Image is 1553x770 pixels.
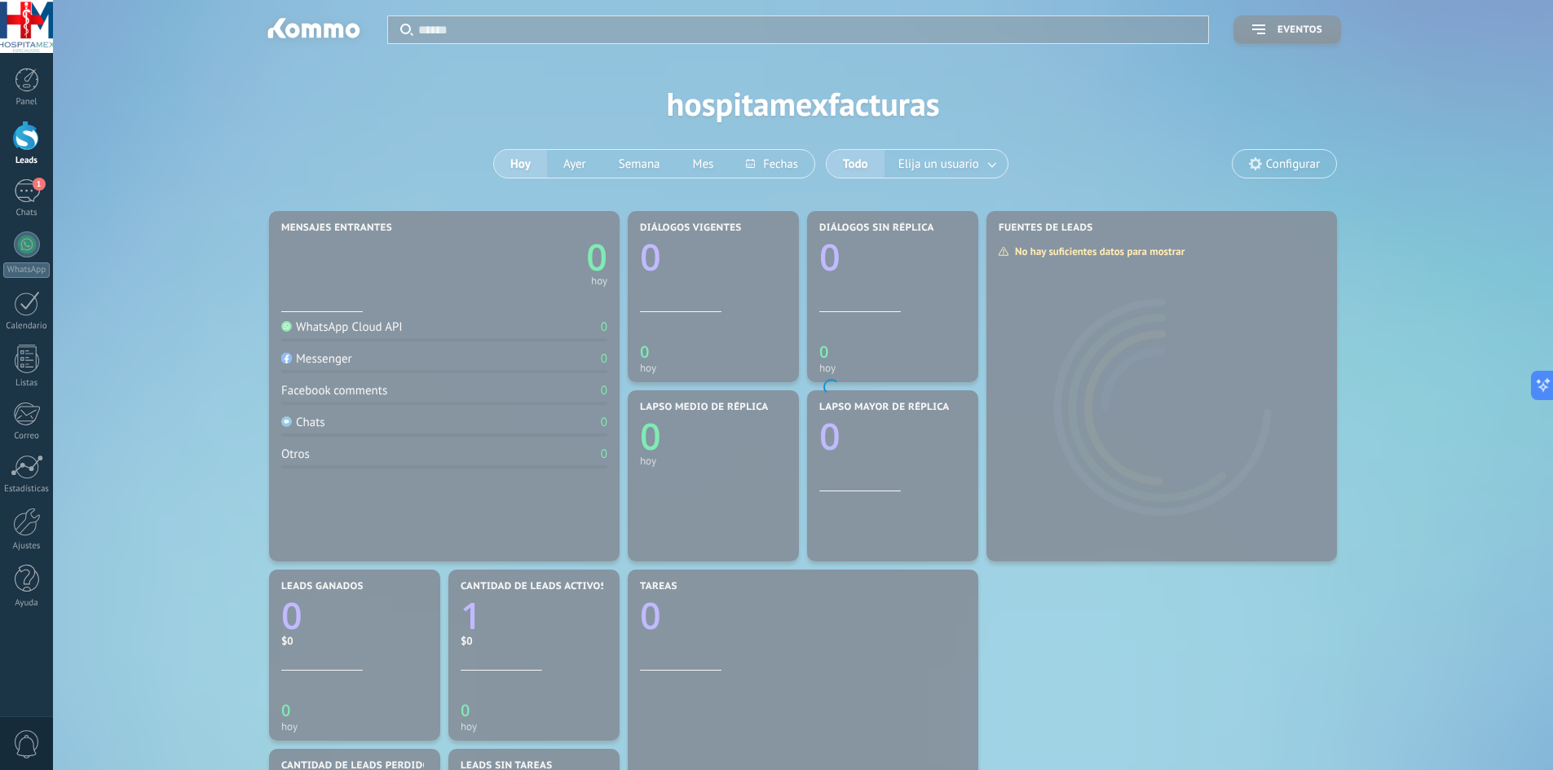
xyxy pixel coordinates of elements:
div: Listas [3,378,51,389]
div: Calendario [3,321,51,332]
div: WhatsApp [3,262,50,278]
span: 1 [33,178,46,191]
div: Estadísticas [3,484,51,495]
div: Ajustes [3,541,51,552]
div: Chats [3,208,51,218]
div: Leads [3,156,51,166]
div: Ayuda [3,598,51,609]
div: Panel [3,97,51,108]
div: Correo [3,431,51,442]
